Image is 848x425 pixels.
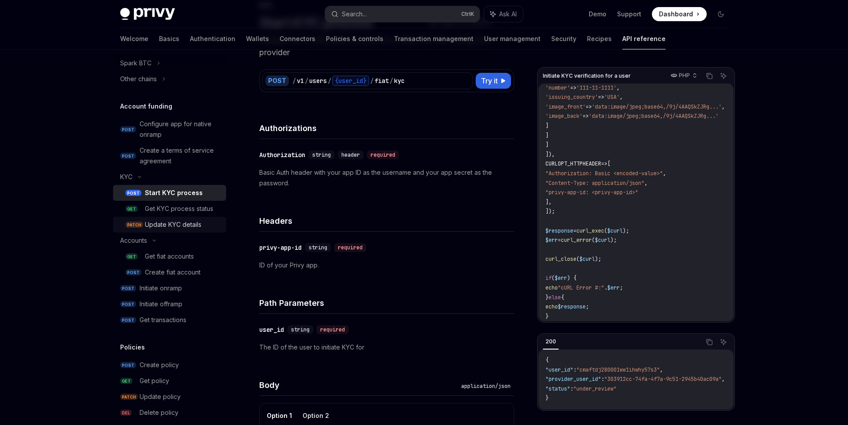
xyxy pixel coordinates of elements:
span: ( [552,275,555,282]
span: , [722,103,725,110]
span: $response [545,227,573,234]
span: , [620,94,623,101]
span: ]); [545,208,555,215]
a: GETGet policy [113,373,226,389]
span: 'issuing_country' [545,94,598,101]
div: Get transactions [140,315,186,325]
span: echo [545,284,558,291]
span: $curl [595,237,610,244]
button: Try it [476,73,511,89]
span: "privy-app-id: <privy-app-id>" [545,189,638,196]
button: Ask AI [718,336,729,348]
button: PHP [666,68,701,83]
span: , [644,180,647,187]
span: { [545,357,549,364]
div: Search... [342,9,367,19]
span: POST [125,269,141,276]
div: Start KYC process [145,188,203,198]
span: Ask AI [499,10,517,19]
span: = [573,227,576,234]
span: $err [607,284,620,291]
button: Ask AI [718,70,729,82]
span: POST [125,190,141,196]
div: Accounts [120,235,147,246]
span: POST [120,126,136,133]
a: Policies & controls [326,28,383,49]
span: $err [555,275,567,282]
p: ID of your Privy app. [259,260,514,271]
h4: Body [259,379,458,391]
div: POST [265,75,289,86]
a: POSTCreate fiat account [113,264,226,280]
span: echo [545,303,558,310]
span: "303912cc-74fa-4f7a-9c51-2945b40ac09a" [604,376,722,383]
button: Copy the contents from the code block [704,336,715,348]
span: Ctrl K [461,11,474,18]
span: . [604,284,607,291]
span: $curl [579,256,595,263]
span: Try it [481,75,498,86]
p: PHP [679,72,690,79]
span: header [341,151,360,158]
a: POSTGet transactions [113,312,226,328]
span: Initiate KYC verification for a user [543,72,631,79]
span: 'USA' [604,94,620,101]
span: : [573,366,576,373]
span: "Content-Type: application/json" [545,180,644,187]
span: "provider_user_id" [545,376,601,383]
h5: Account funding [120,101,172,112]
span: PATCH [120,394,138,400]
div: Configure app for native onramp [140,119,221,140]
span: => [601,160,607,167]
h5: Policies [120,342,145,353]
div: / [370,76,374,85]
span: "cmaftdj280001ww1ihwhy57s3" [576,366,660,373]
a: POSTInitiate onramp [113,280,226,296]
span: ] [545,132,549,139]
span: 'image_back' [545,113,583,120]
span: "under_review" [573,385,617,392]
div: Get policy [140,376,169,386]
div: Authorization [259,150,305,159]
div: required [367,150,399,159]
span: DEL [120,410,132,416]
a: POSTStart KYC process [113,185,226,201]
span: ] [545,141,549,148]
a: DELDelete policy [113,405,226,421]
div: / [292,76,296,85]
span: ); [610,237,617,244]
span: { [561,294,564,301]
span: '111-11-1111' [576,84,617,91]
div: application/json [458,382,514,391]
span: curl_close [545,256,576,263]
div: / [390,76,393,85]
span: => [583,113,589,120]
span: "Authorization: Basic <encoded-value>" [545,170,663,177]
div: Get fiat accounts [145,251,194,262]
a: POSTInitiate offramp [113,296,226,312]
a: Transaction management [394,28,473,49]
div: Create policy [140,360,179,370]
div: / [328,76,331,85]
a: Wallets [246,28,269,49]
span: , [660,366,663,373]
h4: Headers [259,215,514,227]
span: } [545,294,549,301]
span: ]), [545,151,555,158]
span: ); [595,256,601,263]
span: CURLOPT_HTTPHEADER [545,160,601,167]
span: , [617,84,620,91]
div: v1 [297,76,304,85]
div: / [305,76,308,85]
div: required [317,325,348,334]
span: string [312,151,331,158]
span: => [598,94,604,101]
span: : [570,385,573,392]
img: dark logo [120,8,175,20]
a: Basics [159,28,179,49]
a: PATCHUpdate policy [113,389,226,405]
a: Demo [589,10,606,19]
div: users [309,76,327,85]
span: 'data:image/jpeg;base64,/9j/4AAQSkZJRg...' [592,103,722,110]
span: PATCH [125,222,143,228]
